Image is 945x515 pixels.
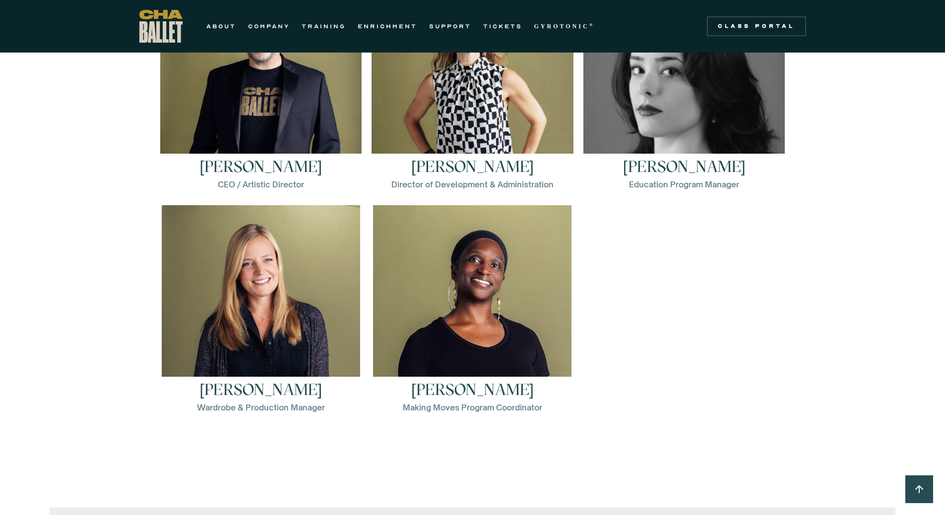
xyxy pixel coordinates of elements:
[403,401,542,413] div: Making Moves Program Coordinator
[707,16,806,36] a: Class Portal
[248,20,290,32] a: COMPANY
[534,23,589,30] strong: GYROTONIC
[160,205,362,413] a: [PERSON_NAME]Wardrobe & Production Manager
[199,382,322,398] h3: [PERSON_NAME]
[358,20,417,32] a: ENRICHMENT
[589,22,595,27] sup: ®
[391,178,554,190] div: Director of Development & Administration
[411,382,534,398] h3: [PERSON_NAME]
[197,401,325,413] div: Wardrobe & Production Manager
[372,205,573,413] a: [PERSON_NAME]Making Moves Program Coordinator
[411,159,534,174] h3: [PERSON_NAME]
[218,178,304,190] div: CEO / Artistic Director
[206,20,236,32] a: ABOUT
[534,20,595,32] a: GYROTONIC®
[302,20,346,32] a: TRAINING
[199,159,322,174] h3: [PERSON_NAME]
[713,22,800,30] div: Class Portal
[429,20,471,32] a: SUPPORT
[629,178,739,190] div: Education Program Manager
[483,20,522,32] a: TICKETS
[139,10,183,43] a: home
[623,159,746,174] h3: [PERSON_NAME]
